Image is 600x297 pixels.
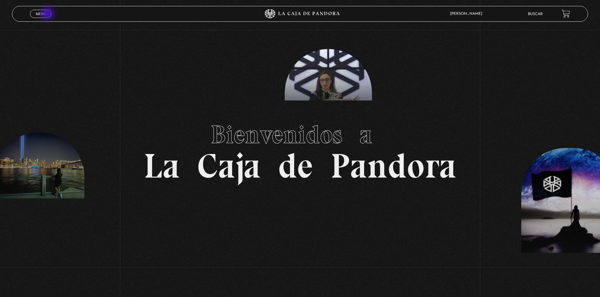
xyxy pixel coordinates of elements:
[211,119,390,150] span: Bienvenidos a
[144,114,456,183] h1: La Caja de Pandora
[36,12,46,16] span: Menu
[528,12,543,16] a: Buscar
[33,17,48,22] span: Cerrar
[562,9,570,18] a: View your shopping cart
[447,12,489,16] span: [PERSON_NAME]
